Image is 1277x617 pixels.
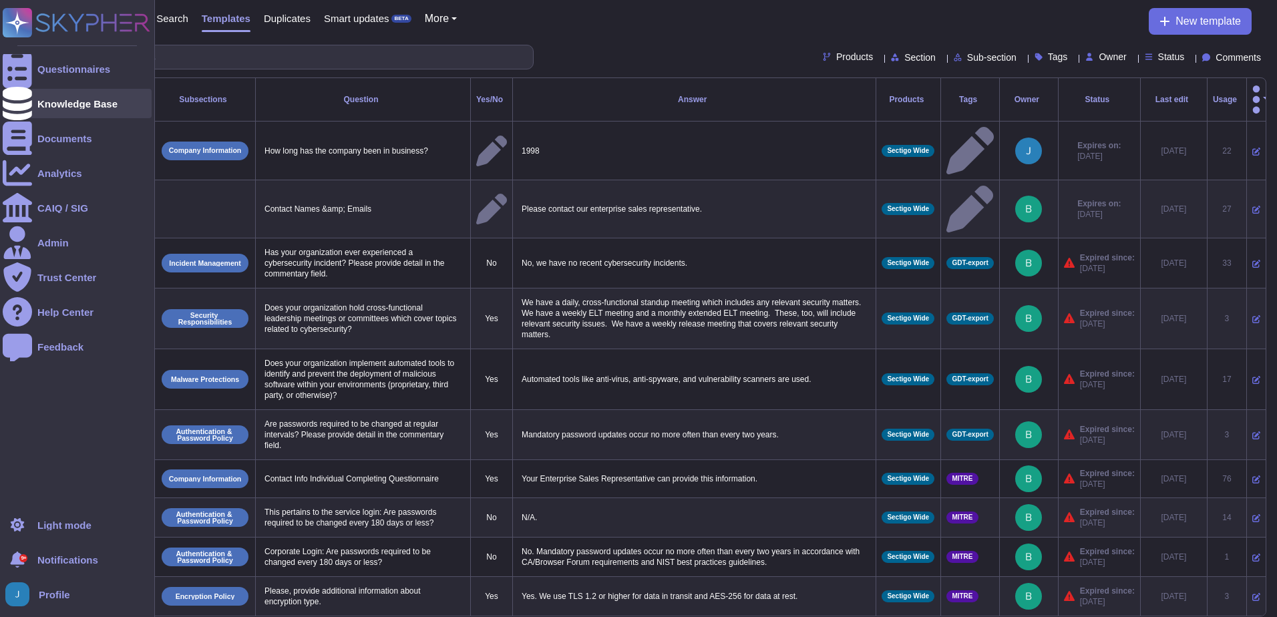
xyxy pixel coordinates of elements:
span: Status [1158,52,1185,61]
span: Expired since: [1080,308,1135,319]
img: user [1015,544,1042,570]
p: Does your organization hold cross-functional leadership meetings or committees which cover topics... [261,299,465,338]
p: Please contact our enterprise sales representative. [518,200,870,218]
p: No, we have no recent cybersecurity incidents. [518,254,870,272]
span: [DATE] [1080,263,1135,274]
p: Contact Info Individual Completing Questionnaire [261,470,465,487]
a: Trust Center [3,262,152,292]
button: user [3,580,39,609]
span: Expired since: [1080,369,1135,379]
p: N/A. [518,509,870,526]
div: [DATE] [1146,473,1202,484]
div: [DATE] [1146,374,1202,385]
span: Comments [1216,53,1261,62]
div: [DATE] [1146,552,1202,562]
div: [DATE] [1146,429,1202,440]
span: Templates [202,13,250,23]
span: Profile [39,590,70,600]
div: [DATE] [1146,512,1202,523]
span: Sectigo Wide [887,554,929,560]
div: BETA [391,15,411,23]
span: MITRE [952,475,972,482]
div: 1 [1213,552,1241,562]
div: Light mode [37,520,92,530]
span: Expires on: [1077,198,1121,209]
p: This pertains to the service login: Are passwords required to be changed every 180 days or less? [261,503,465,532]
p: Yes. We use TLS 1.2 or higher for data in transit and AES-256 for data at rest. [518,588,870,605]
a: Feedback [3,332,152,361]
span: Section [904,53,936,62]
div: CAIQ / SIG [37,203,88,213]
p: Yes [476,473,507,484]
span: [DATE] [1077,151,1121,162]
p: Encryption Policy [176,593,235,600]
p: Company Information [169,147,242,154]
img: user [1015,250,1042,276]
span: MITRE [952,554,972,560]
p: Automated tools like anti-virus, anti-spyware, and vulnerability scanners are used. [518,371,870,388]
p: How long has the company been in business? [261,142,465,160]
p: We have a daily, cross-functional standup meeting which includes any relevant security matters. W... [518,294,870,343]
div: 14 [1213,512,1241,523]
span: GDT-export [952,260,988,266]
img: user [1015,421,1042,448]
span: Sectigo Wide [887,315,929,322]
div: Questionnaires [37,64,110,74]
span: Expired since: [1080,252,1135,263]
span: [DATE] [1080,379,1135,390]
span: [DATE] [1077,209,1121,220]
div: [DATE] [1146,313,1202,324]
div: Feedback [37,342,83,352]
span: Owner [1099,52,1126,61]
p: Corporate Login: Are passwords required to be changed every 180 days or less? [261,543,465,571]
span: Sub-section [967,53,1017,62]
p: Has your organization ever experienced a cybersecurity incident? Please provide detail in the com... [261,244,465,282]
div: 76 [1213,473,1241,484]
span: Expires on: [1077,140,1121,151]
div: Status [1064,95,1135,104]
span: Products [836,52,873,61]
div: Subsections [160,95,250,104]
span: New template [1175,16,1241,27]
span: Sectigo Wide [887,206,929,212]
div: 9+ [19,554,27,562]
p: Your Enterprise Sales Representative can provide this information. [518,470,870,487]
div: Owner [1005,95,1053,104]
div: [DATE] [1146,146,1202,156]
p: Yes [476,374,507,385]
span: Sectigo Wide [887,260,929,266]
div: 3 [1213,313,1241,324]
p: No [476,552,507,562]
p: Authentication & Password Policy [166,428,244,442]
a: Admin [3,228,152,257]
button: New template [1149,8,1252,35]
div: Trust Center [37,272,96,282]
span: [DATE] [1080,518,1135,528]
div: Answer [518,95,870,104]
span: [DATE] [1080,596,1135,607]
span: MITRE [952,514,972,521]
input: Search by keywords [53,45,533,69]
a: Questionnaires [3,54,152,83]
a: Documents [3,124,152,153]
div: 17 [1213,374,1241,385]
span: Sectigo Wide [887,376,929,383]
span: GDT-export [952,376,988,383]
p: Please, provide additional information about encryption type. [261,582,465,610]
p: Security Responsibilities [166,312,244,326]
img: user [1015,138,1042,164]
p: Yes [476,429,507,440]
button: More [425,13,458,24]
span: More [425,13,449,24]
span: Sectigo Wide [887,148,929,154]
span: Expired since: [1080,507,1135,518]
p: Contact Names &amp; Emails [261,200,465,218]
p: 1998 [518,142,870,160]
div: 33 [1213,258,1241,268]
span: GDT-export [952,431,988,438]
span: Expired since: [1080,424,1135,435]
span: Search [156,13,188,23]
div: 3 [1213,591,1241,602]
p: Yes [476,591,507,602]
span: [DATE] [1080,435,1135,445]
